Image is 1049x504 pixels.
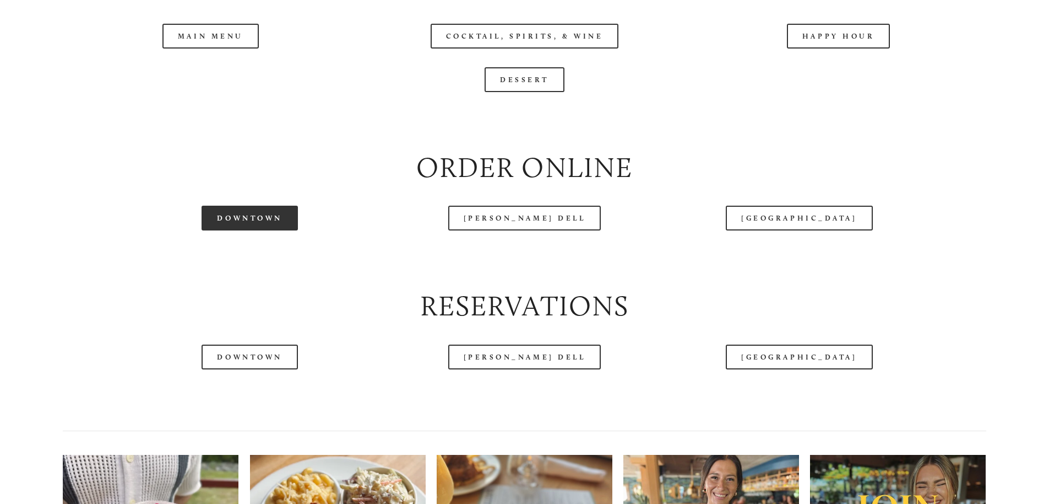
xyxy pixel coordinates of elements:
a: Downtown [202,206,297,230]
h2: Order Online [63,148,986,187]
a: Downtown [202,345,297,369]
a: [PERSON_NAME] Dell [448,206,601,230]
a: [PERSON_NAME] Dell [448,345,601,369]
h2: Reservations [63,287,986,326]
a: [GEOGRAPHIC_DATA] [726,206,872,230]
a: [GEOGRAPHIC_DATA] [726,345,872,369]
